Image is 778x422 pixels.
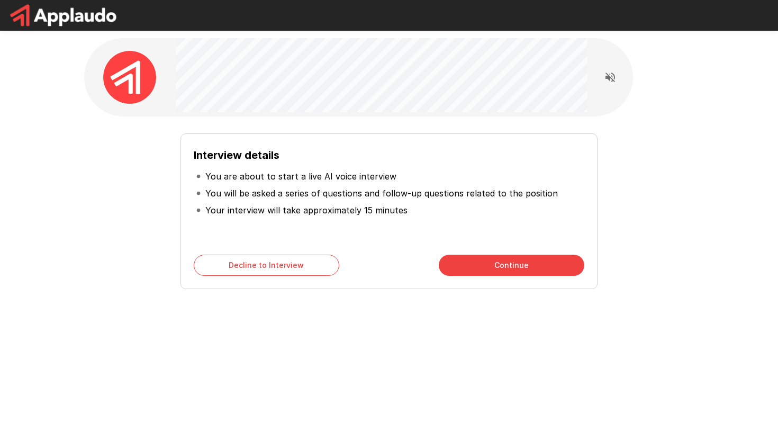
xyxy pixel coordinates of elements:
[205,204,408,217] p: Your interview will take approximately 15 minutes
[194,255,339,276] button: Decline to Interview
[205,187,558,200] p: You will be asked a series of questions and follow-up questions related to the position
[205,170,396,183] p: You are about to start a live AI voice interview
[439,255,584,276] button: Continue
[600,67,621,88] button: Read questions aloud
[194,149,279,161] b: Interview details
[103,51,156,104] img: applaudo_avatar.png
